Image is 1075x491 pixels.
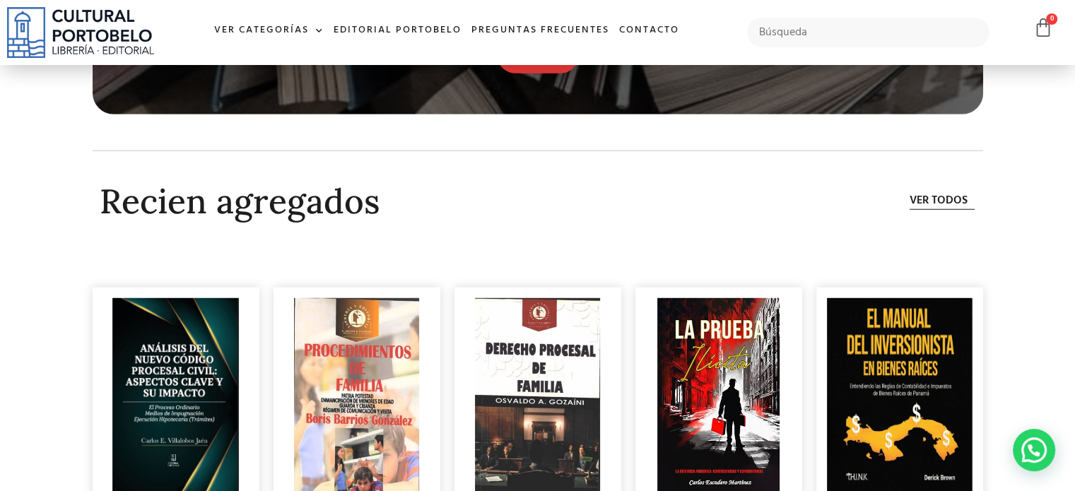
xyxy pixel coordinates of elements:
[910,192,975,210] a: Ver todos
[466,16,614,46] a: Preguntas frecuentes
[1013,429,1055,471] div: Contactar por WhatsApp
[1046,13,1057,25] span: 0
[614,16,684,46] a: Contacto
[329,16,466,46] a: Editorial Portobelo
[1033,18,1053,38] a: 0
[209,16,329,46] a: Ver Categorías
[100,183,787,220] h2: Recien agregados
[747,18,989,47] input: Búsqueda
[910,192,968,209] span: Ver todos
